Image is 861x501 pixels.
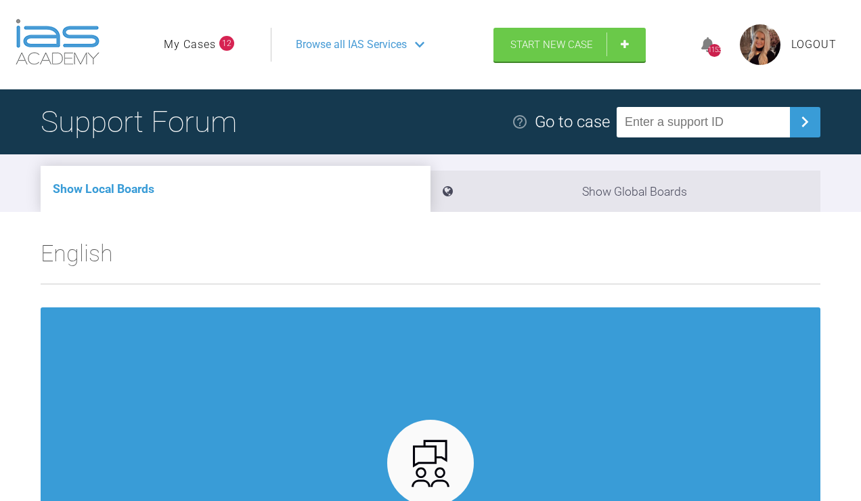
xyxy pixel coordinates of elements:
[794,111,816,133] img: chevronRight.28bd32b0.svg
[296,36,407,53] span: Browse all IAS Services
[510,39,593,51] span: Start New Case
[41,235,820,284] h2: English
[41,166,430,212] li: Show Local Boards
[493,28,646,62] a: Start New Case
[41,98,237,146] h1: Support Forum
[512,114,528,130] img: help.e70b9f3d.svg
[617,107,790,137] input: Enter a support ID
[219,36,234,51] span: 12
[791,36,837,53] a: Logout
[164,36,216,53] a: My Cases
[740,24,780,65] img: profile.png
[430,171,820,212] li: Show Global Boards
[535,109,610,135] div: Go to case
[708,44,721,57] div: 1153
[405,437,457,489] img: advanced.73cea251.svg
[16,19,100,65] img: logo-light.3e3ef733.png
